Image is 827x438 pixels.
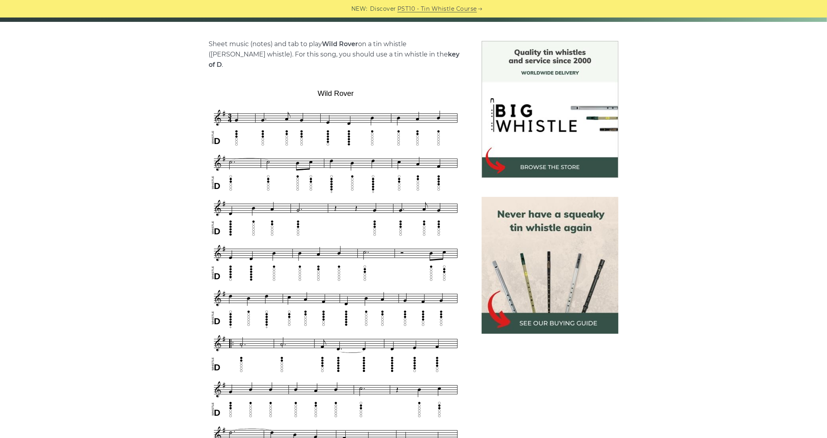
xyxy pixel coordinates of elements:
a: PST10 - Tin Whistle Course [397,4,477,14]
strong: key of D [209,51,460,68]
span: Discover [370,4,396,14]
span: NEW: [351,4,368,14]
p: Sheet music (notes) and tab to play on a tin whistle ([PERSON_NAME] whistle). For this song, you ... [209,39,463,70]
strong: Wild Rover [322,40,358,48]
img: BigWhistle Tin Whistle Store [482,41,618,178]
img: tin whistle buying guide [482,197,618,334]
